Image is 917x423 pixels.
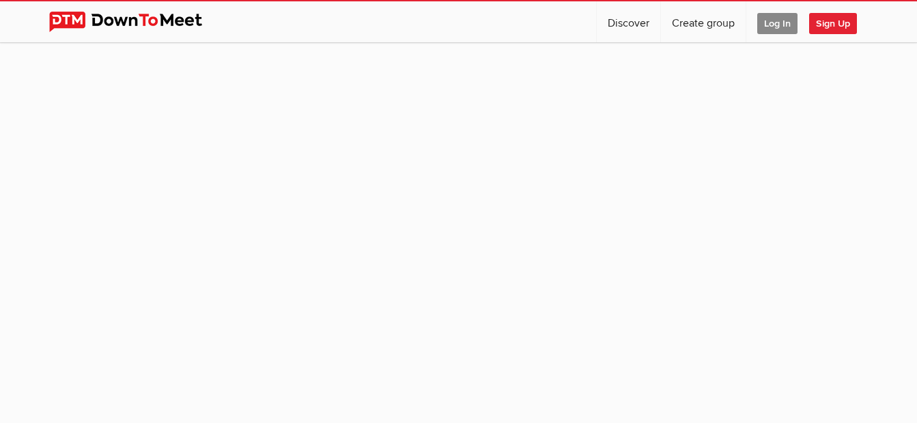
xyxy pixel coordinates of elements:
[809,1,868,42] a: Sign Up
[49,12,223,32] img: DownToMeet
[809,13,857,34] span: Sign Up
[757,13,798,34] span: Log In
[661,1,746,42] a: Create group
[597,1,660,42] a: Discover
[746,1,808,42] a: Log In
